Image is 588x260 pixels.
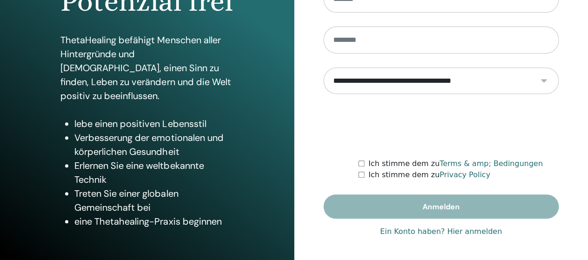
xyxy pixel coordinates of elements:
li: lebe einen positiven Lebensstil [74,117,233,131]
a: Privacy Policy [440,170,490,179]
label: Ich stimme dem zu [368,169,490,180]
li: eine Thetahealing-Praxis beginnen [74,214,233,228]
a: Terms & amp; Bedingungen [440,159,543,168]
li: Verbesserung der emotionalen und körperlichen Gesundheit [74,131,233,159]
li: Treten Sie einer globalen Gemeinschaft bei [74,187,233,214]
p: ThetaHealing befähigt Menschen aller Hintergründe und [DEMOGRAPHIC_DATA], einen Sinn zu finden, L... [60,33,233,103]
iframe: reCAPTCHA [370,108,512,144]
label: Ich stimme dem zu [368,158,542,169]
li: Erlernen Sie eine weltbekannte Technik [74,159,233,187]
a: Ein Konto haben? Hier anmelden [380,226,502,237]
